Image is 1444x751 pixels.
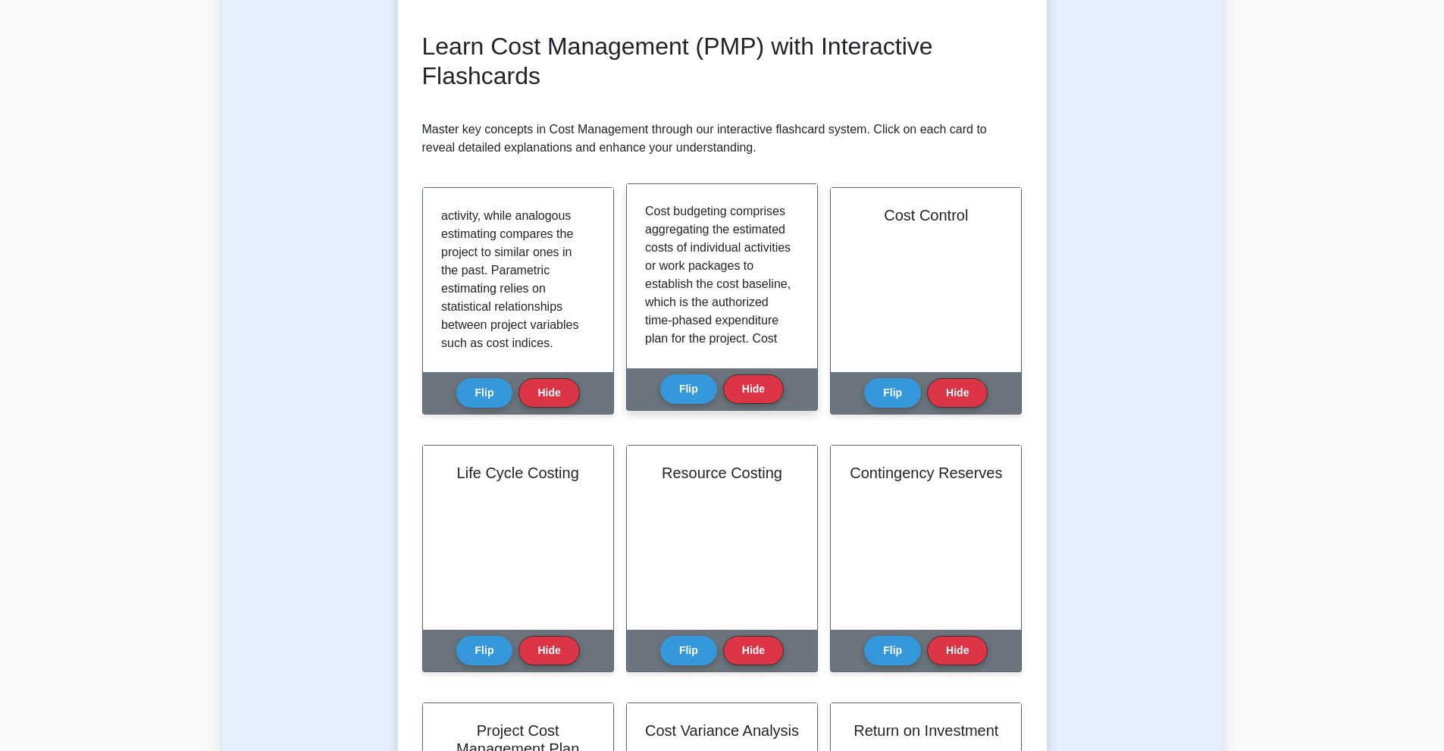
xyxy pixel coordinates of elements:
[864,636,921,665] button: Flip
[927,636,988,665] button: Hide
[456,636,513,665] button: Flip
[422,120,1023,157] p: Master key concepts in Cost Management through our interactive flashcard system. Click on each ca...
[849,206,1003,224] h2: Cost Control
[645,202,793,675] p: Cost budgeting comprises aggregating the estimated costs of individual activities or work package...
[518,636,579,665] button: Hide
[864,378,921,408] button: Flip
[456,378,513,408] button: Flip
[660,374,717,404] button: Flip
[660,636,717,665] button: Flip
[518,378,579,408] button: Hide
[441,464,595,482] h2: Life Cycle Costing
[849,721,1003,740] h2: Return on Investment
[422,32,1023,90] h2: Learn Cost Management (PMP) with Interactive Flashcards
[645,464,799,482] h2: Resource Costing
[645,721,799,740] h2: Cost Variance Analysis
[723,374,784,404] button: Hide
[927,378,988,408] button: Hide
[723,636,784,665] button: Hide
[849,464,1003,482] h2: Contingency Reserves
